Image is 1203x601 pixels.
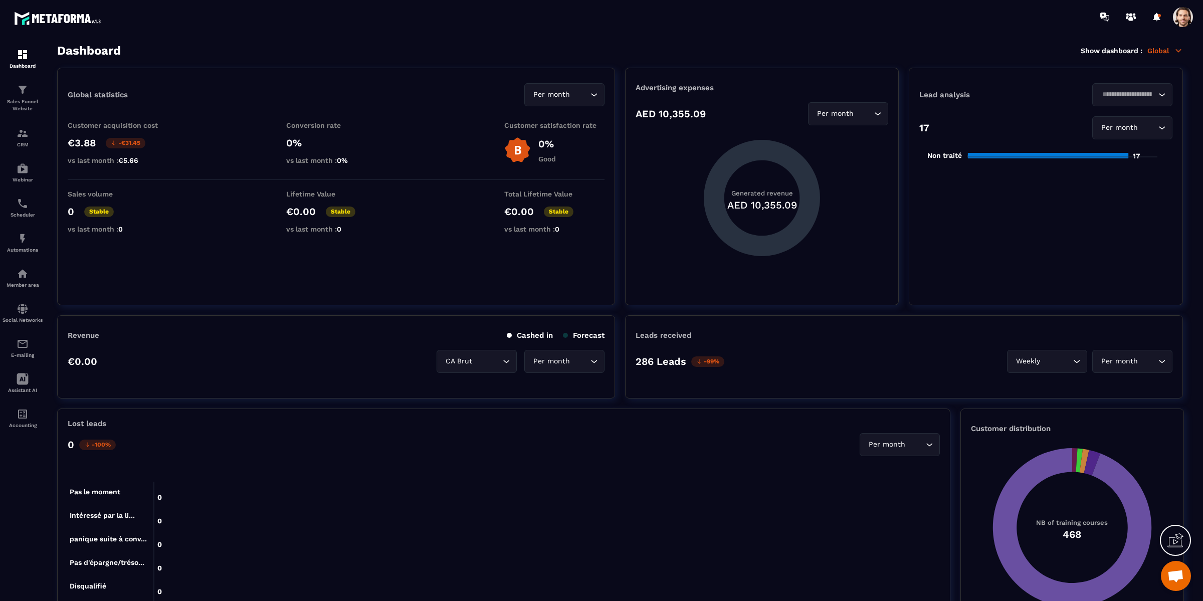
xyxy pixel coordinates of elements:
p: 0 [68,439,74,451]
input: Search for option [1099,89,1156,100]
tspan: Pas d'épargne/tréso... [70,558,144,567]
span: Per month [866,439,907,450]
img: email [17,338,29,350]
tspan: Pas le moment [70,488,120,496]
span: 0 [555,225,559,233]
p: Customer acquisition cost [68,121,168,129]
p: 0 [68,206,74,218]
input: Search for option [1140,122,1156,133]
a: formationformationCRM [3,120,43,155]
p: Sales Funnel Website [3,98,43,112]
span: Per month [815,108,856,119]
p: -€31.45 [106,138,145,148]
p: Accounting [3,423,43,428]
p: €0.00 [68,355,97,367]
a: emailemailE-mailing [3,330,43,365]
img: logo [14,9,104,28]
div: Search for option [524,83,605,106]
img: b-badge-o.b3b20ee6.svg [504,137,531,163]
p: Cashed in [507,331,553,340]
input: Search for option [856,108,872,119]
span: 0% [337,156,348,164]
p: CRM [3,142,43,147]
a: accountantaccountantAccounting [3,400,43,436]
p: vs last month : [68,225,168,233]
p: E-mailing [3,352,43,358]
div: Search for option [1092,83,1172,106]
tspan: Disqualifié [70,582,106,590]
p: Member area [3,282,43,288]
span: Per month [531,89,572,100]
p: Assistant AI [3,387,43,393]
span: Weekly [1014,356,1042,367]
p: Total Lifetime Value [504,190,605,198]
span: 0 [118,225,123,233]
p: Webinar [3,177,43,182]
p: Dashboard [3,63,43,69]
img: automations [17,233,29,245]
p: Stable [326,207,355,217]
p: vs last month : [504,225,605,233]
p: 0% [538,138,556,150]
p: 286 Leads [636,355,686,367]
p: AED 10,355.09 [636,108,706,120]
span: 0 [337,225,341,233]
a: Assistant AI [3,365,43,400]
p: Revenue [68,331,99,340]
input: Search for option [1140,356,1156,367]
input: Search for option [1042,356,1071,367]
img: accountant [17,408,29,420]
p: €0.00 [286,206,316,218]
img: automations [17,162,29,174]
div: Search for option [808,102,888,125]
span: Per month [1099,122,1140,133]
h3: Dashboard [57,44,121,58]
p: Leads received [636,331,691,340]
p: vs last month : [286,225,386,233]
a: social-networksocial-networkSocial Networks [3,295,43,330]
div: Search for option [1092,116,1172,139]
p: 0% [286,137,386,149]
img: scheduler [17,197,29,210]
span: Per month [1099,356,1140,367]
p: Stable [544,207,573,217]
p: Global [1147,46,1183,55]
a: formationformationSales Funnel Website [3,76,43,120]
p: Lost leads [68,419,106,428]
p: Advertising expenses [636,83,888,92]
a: automationsautomationsMember area [3,260,43,295]
p: €0.00 [504,206,534,218]
input: Search for option [474,356,500,367]
p: Customer satisfaction rate [504,121,605,129]
p: Show dashboard : [1081,47,1142,55]
p: Social Networks [3,317,43,323]
p: Good [538,155,556,163]
img: social-network [17,303,29,315]
p: Scheduler [3,212,43,218]
img: automations [17,268,29,280]
input: Search for option [572,356,588,367]
p: -100% [79,440,116,450]
p: €3.88 [68,137,96,149]
tspan: Non traité [927,151,962,159]
tspan: Intéressé par la li... [70,511,135,519]
p: Forecast [563,331,605,340]
span: Per month [531,356,572,367]
p: -99% [691,356,724,367]
p: 17 [919,122,929,134]
a: automationsautomationsWebinar [3,155,43,190]
input: Search for option [907,439,923,450]
a: schedulerschedulerScheduler [3,190,43,225]
p: Stable [84,207,114,217]
span: €5.66 [118,156,138,164]
p: Customer distribution [971,424,1173,433]
img: formation [17,127,29,139]
p: Lifetime Value [286,190,386,198]
div: Search for option [1092,350,1172,373]
tspan: panique suite à conv... [70,535,147,543]
p: Global statistics [68,90,128,99]
p: Lead analysis [919,90,1046,99]
p: vs last month : [68,156,168,164]
a: formationformationDashboard [3,41,43,76]
div: Search for option [437,350,517,373]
